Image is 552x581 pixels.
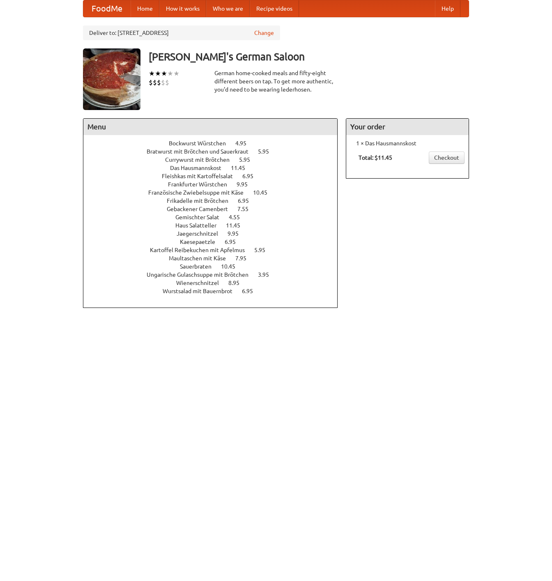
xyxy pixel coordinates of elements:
a: Who we are [206,0,250,17]
span: Gemischter Salat [175,214,228,220]
a: Bratwurst mit Brötchen und Sauerkraut 5.95 [147,148,284,155]
span: 5.95 [254,247,274,253]
span: Jaegerschnitzel [177,230,226,237]
span: 6.95 [242,288,261,294]
a: How it works [159,0,206,17]
a: Das Hausmannskost 11.45 [170,165,260,171]
div: German home-cooked meals and fifty-eight different beers on tap. To get more authentic, you'd nee... [214,69,338,94]
span: Französische Zwiebelsuppe mit Käse [148,189,252,196]
img: angular.jpg [83,48,140,110]
a: Change [254,29,274,37]
span: Gebackener Camenbert [167,206,236,212]
a: Maultaschen mit Käse 7.95 [169,255,262,262]
a: Jaegerschnitzel 9.95 [177,230,254,237]
a: Gemischter Salat 4.55 [175,214,255,220]
a: Frikadelle mit Brötchen 6.95 [167,197,264,204]
span: Haus Salatteller [175,222,225,229]
a: Kaesepaetzle 6.95 [180,239,251,245]
span: Das Hausmannskost [170,165,230,171]
span: Bockwurst Würstchen [169,140,234,147]
a: Home [131,0,159,17]
a: Currywurst mit Brötchen 5.95 [165,156,265,163]
span: 11.45 [231,165,253,171]
li: ★ [149,69,155,78]
li: $ [149,78,153,87]
li: $ [161,78,165,87]
a: Bockwurst Würstchen 4.95 [169,140,262,147]
a: Help [435,0,460,17]
span: 6.95 [238,197,257,204]
span: Wurstsalad mit Bauernbrot [163,288,241,294]
span: 4.95 [235,140,255,147]
span: 4.55 [229,214,248,220]
a: Haus Salatteller 11.45 [175,222,255,229]
h4: Your order [346,119,469,135]
li: $ [157,78,161,87]
span: Frikadelle mit Brötchen [167,197,237,204]
span: Fleishkas mit Kartoffelsalat [162,173,241,179]
h4: Menu [83,119,337,135]
a: Ungarische Gulaschsuppe mit Brötchen 3.95 [147,271,284,278]
a: Fleishkas mit Kartoffelsalat 6.95 [162,173,269,179]
li: $ [165,78,169,87]
a: Kartoffel Reibekuchen mit Apfelmus 5.95 [150,247,281,253]
span: 6.95 [225,239,244,245]
span: 5.95 [239,156,258,163]
span: 9.95 [237,181,256,188]
li: 1 × Das Hausmannskost [350,139,465,147]
span: 10.45 [221,263,244,270]
span: 3.95 [258,271,277,278]
span: Frankfurter Würstchen [168,181,235,188]
a: FoodMe [83,0,131,17]
span: Maultaschen mit Käse [169,255,234,262]
span: 7.55 [237,206,257,212]
li: ★ [173,69,179,78]
a: Gebackener Camenbert 7.55 [167,206,264,212]
li: ★ [155,69,161,78]
span: Wienerschnitzel [176,280,227,286]
span: 5.95 [258,148,277,155]
li: $ [153,78,157,87]
a: Sauerbraten 10.45 [180,263,251,270]
li: ★ [161,69,167,78]
span: 11.45 [226,222,248,229]
span: 9.95 [228,230,247,237]
span: Bratwurst mit Brötchen und Sauerkraut [147,148,257,155]
span: 8.95 [228,280,248,286]
a: Frankfurter Würstchen 9.95 [168,181,263,188]
a: Checkout [429,152,465,164]
a: Französische Zwiebelsuppe mit Käse 10.45 [148,189,283,196]
span: Currywurst mit Brötchen [165,156,238,163]
a: Wienerschnitzel 8.95 [176,280,255,286]
span: Kartoffel Reibekuchen mit Apfelmus [150,247,253,253]
span: Ungarische Gulaschsuppe mit Brötchen [147,271,257,278]
span: Sauerbraten [180,263,220,270]
b: Total: $11.45 [359,154,392,161]
a: Recipe videos [250,0,299,17]
span: 6.95 [242,173,262,179]
span: 10.45 [253,189,276,196]
div: Deliver to: [STREET_ADDRESS] [83,25,280,40]
span: Kaesepaetzle [180,239,223,245]
span: 7.95 [235,255,255,262]
a: Wurstsalad mit Bauernbrot 6.95 [163,288,268,294]
li: ★ [167,69,173,78]
h3: [PERSON_NAME]'s German Saloon [149,48,469,65]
